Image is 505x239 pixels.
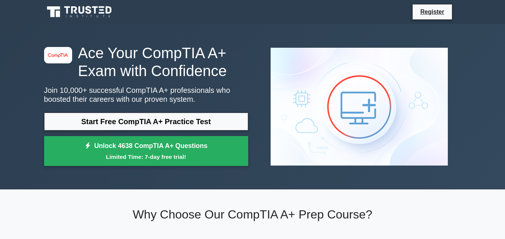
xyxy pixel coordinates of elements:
a: Unlock 4638 CompTIA A+ QuestionsLimited Time: 7-day free trial! [44,136,248,166]
img: CompTIA A+ Preview [265,42,454,172]
small: Limited Time: 7-day free trial! [53,152,239,161]
h1: Ace Your CompTIA A+ Exam with Confidence [44,44,248,80]
h2: Why Choose Our CompTIA A+ Prep Course? [44,207,461,221]
a: Register [416,7,449,16]
p: Join 10,000+ successful CompTIA A+ professionals who boosted their careers with our proven system. [44,86,248,104]
a: Start Free CompTIA A+ Practice Test [44,113,248,130]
